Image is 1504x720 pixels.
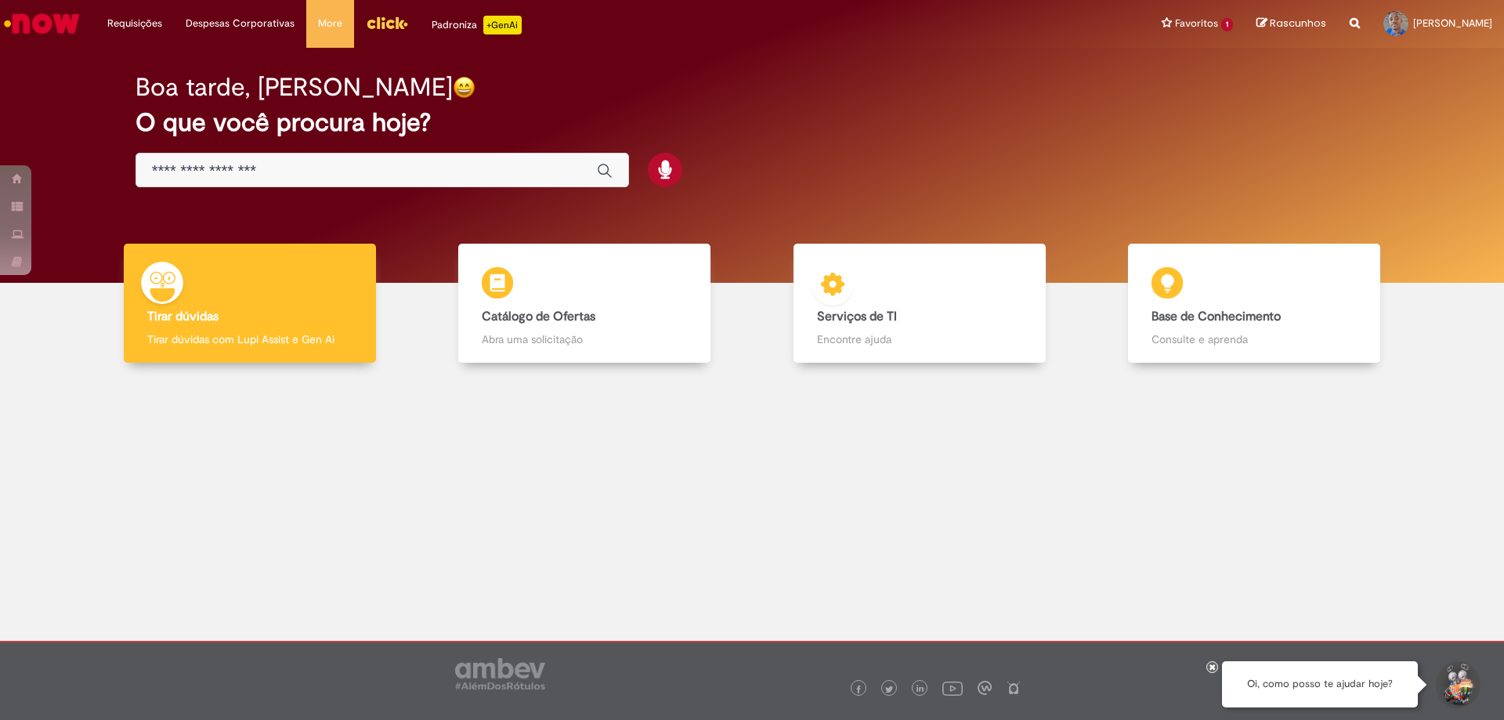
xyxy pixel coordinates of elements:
img: logo_footer_youtube.png [942,678,963,698]
p: Tirar dúvidas com Lupi Assist e Gen Ai [147,331,352,347]
img: happy-face.png [453,76,475,99]
span: More [318,16,342,31]
a: Tirar dúvidas Tirar dúvidas com Lupi Assist e Gen Ai [82,244,418,364]
img: logo_footer_twitter.png [885,686,893,693]
b: Catálogo de Ofertas [482,309,595,324]
img: logo_footer_ambev_rotulo_gray.png [455,658,545,689]
a: Catálogo de Ofertas Abra uma solicitação [418,244,753,364]
b: Base de Conhecimento [1151,309,1281,324]
span: [PERSON_NAME] [1413,16,1492,30]
h2: O que você procura hoje? [136,109,1369,136]
a: Base de Conhecimento Consulte e aprenda [1087,244,1423,364]
div: Padroniza [432,16,522,34]
img: logo_footer_linkedin.png [916,685,924,694]
span: Favoritos [1175,16,1218,31]
a: Rascunhos [1256,16,1326,31]
span: 1 [1221,18,1233,31]
b: Tirar dúvidas [147,309,219,324]
img: logo_footer_facebook.png [855,686,862,693]
span: Rascunhos [1270,16,1326,31]
h2: Boa tarde, [PERSON_NAME] [136,74,453,101]
p: +GenAi [483,16,522,34]
img: logo_footer_workplace.png [978,681,992,695]
img: logo_footer_naosei.png [1007,681,1021,695]
a: Serviços de TI Encontre ajuda [752,244,1087,364]
button: Iniciar Conversa de Suporte [1433,661,1480,708]
div: Oi, como posso te ajudar hoje? [1222,661,1418,707]
p: Consulte e aprenda [1151,331,1357,347]
img: ServiceNow [2,8,82,39]
span: Despesas Corporativas [186,16,295,31]
img: click_logo_yellow_360x200.png [366,11,408,34]
span: Requisições [107,16,162,31]
b: Serviços de TI [817,309,897,324]
p: Encontre ajuda [817,331,1022,347]
p: Abra uma solicitação [482,331,687,347]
